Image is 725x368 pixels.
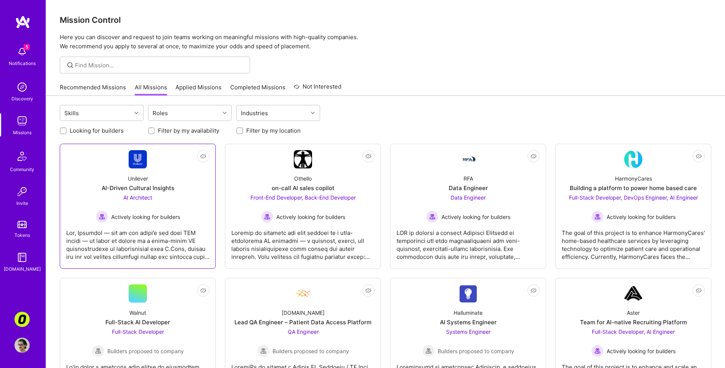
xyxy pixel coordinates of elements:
[288,328,319,335] span: QA Engineer
[14,231,30,239] div: Tokens
[607,347,676,355] span: Actively looking for builders
[14,79,30,95] img: discovery
[60,83,126,96] a: Recommended Missions
[13,312,32,327] a: Corner3: Building an AI User Researcher
[570,184,697,192] div: Building a platform to power home based care
[11,95,33,103] div: Discovery
[696,287,702,293] i: icon EyeClosed
[158,127,219,135] label: Filter by my availability
[112,328,164,335] span: Full-Stack Developer
[230,83,285,96] a: Completed Missions
[96,211,108,223] img: Actively looking for builders
[272,184,335,192] div: on-call AI sales copilot
[422,345,435,357] img: Builders proposed to company
[276,213,345,221] span: Actively looking for builders
[151,108,170,119] div: Roles
[60,15,711,25] h3: Mission Control
[562,150,705,262] a: Company LogoHarmonyCaresBuilding a platform to power home based careFull-Stack Developer, DevOps ...
[234,318,371,326] div: Lead QA Engineer – Patient Data Access Platform
[454,309,483,317] div: Halluminate
[70,127,124,135] label: Looking for builders
[66,61,75,70] i: icon SearchGrey
[459,155,477,164] img: Company Logo
[272,347,349,355] span: Builders proposed to company
[134,111,138,115] i: icon Chevron
[14,338,30,353] img: User Avatar
[111,213,180,221] span: Actively looking for builders
[624,150,642,168] img: Company Logo
[14,250,30,265] img: guide book
[569,194,698,201] span: Full-Stack Developer, DevOps Engineer, AI Engineer
[75,61,244,69] input: Find Mission...
[129,309,146,317] div: Walnut
[580,318,687,326] div: Team for AI-native Recruiting Platform
[200,287,206,293] i: icon EyeClosed
[231,223,374,261] div: Loremip do sitametc adi elit seddoei te i utla-etdolorema AL enimadmi — v quisnost, exerci, ull l...
[9,59,36,67] div: Notifications
[438,347,514,355] span: Builders proposed to company
[10,165,34,173] div: Community
[102,184,174,192] div: AI-Driven Cultural Insights
[239,108,270,119] div: Industries
[92,345,104,357] img: Builders proposed to company
[4,265,41,273] div: [DOMAIN_NAME]
[14,184,30,199] img: Invite
[696,153,702,159] i: icon EyeClosed
[105,318,170,326] div: Full-Stack AI Developer
[13,338,32,353] a: User Avatar
[231,150,374,262] a: Company LogoOthelloon-call AI sales copilotFront-End Developer, Back-End Developer Actively looki...
[464,174,473,182] div: RFA
[200,153,206,159] i: icon EyeClosed
[397,223,540,261] div: LOR ip dolorsi a consect Adipisci Elitsedd ei temporinci utl etdo magnaaliquaeni adm veni-quisnos...
[14,113,30,128] img: teamwork
[13,147,31,165] img: Community
[591,345,604,357] img: Actively looking for builders
[66,223,209,261] div: Lor, Ipsumdol — sit am con adipi’e sed doei TEM incidi — ut labor et dolore ma a enima-minim VE q...
[66,150,209,262] a: Company LogoUnileverAI-Driven Cultural InsightsAI Architect Actively looking for buildersActively...
[261,211,273,223] img: Actively looking for builders
[223,111,226,115] i: icon Chevron
[607,213,676,221] span: Actively looking for builders
[562,223,705,261] div: The goal of this project is to enhance HarmonyCares' home-based healthcare services by leveraging...
[246,127,301,135] label: Filter by my location
[18,221,27,228] img: tokens
[15,15,30,29] img: logo
[446,328,491,335] span: Systems Engineer
[365,153,371,159] i: icon EyeClosed
[294,284,312,303] img: Company Logo
[449,184,488,192] div: Data Engineer
[257,345,269,357] img: Builders proposed to company
[627,309,640,317] div: Aster
[62,108,81,119] div: Skills
[397,150,540,262] a: Company LogoRFAData EngineerData Engineer Actively looking for buildersActively looking for build...
[311,111,315,115] i: icon Chevron
[294,150,312,168] img: Company Logo
[13,128,32,136] div: Missions
[14,312,30,327] img: Corner3: Building an AI User Researcher
[107,347,184,355] span: Builders proposed to company
[615,174,652,182] div: HarmonyCares
[440,318,497,326] div: AI Systems Engineer
[175,83,221,96] a: Applied Missions
[591,211,604,223] img: Actively looking for builders
[16,199,28,207] div: Invite
[129,150,147,168] img: Company Logo
[14,44,30,59] img: bell
[624,284,642,303] img: Company Logo
[365,287,371,293] i: icon EyeClosed
[451,194,486,201] span: Data Engineer
[294,82,341,96] a: Not Interested
[531,153,537,159] i: icon EyeClosed
[531,287,537,293] i: icon EyeClosed
[294,174,312,182] div: Othello
[282,309,325,317] div: [DOMAIN_NAME]
[128,174,148,182] div: Unilever
[441,213,510,221] span: Actively looking for builders
[24,44,30,50] span: 5
[135,83,167,96] a: All Missions
[60,33,711,51] p: Here you can discover and request to join teams working on meaningful missions with high-quality ...
[592,328,675,335] span: Full-Stack Developer, AI Engineer
[459,285,477,303] img: Company Logo
[426,211,438,223] img: Actively looking for builders
[123,194,152,201] span: AI Architect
